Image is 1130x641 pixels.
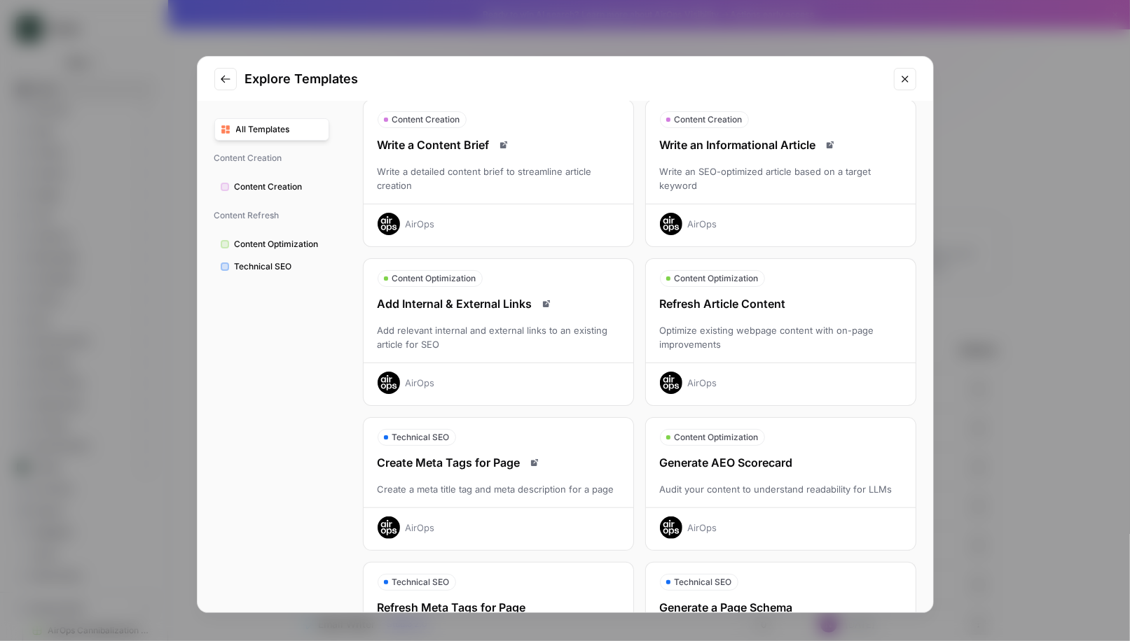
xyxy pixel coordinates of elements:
div: Generate a Page Schema [646,599,916,616]
button: Technical SEOCreate Meta Tags for PageRead docsCreate a meta title tag and meta description for a... [363,417,634,551]
button: Content Optimization [214,233,329,255]
span: Content Refresh [214,204,329,227]
button: Close modal [894,68,916,90]
div: AirOps [406,217,435,231]
button: Content CreationWrite a Content BriefRead docsWrite a detailed content brief to streamline articl... [363,99,634,247]
div: Generate AEO Scorecard [646,454,916,471]
div: AirOps [406,521,435,535]
div: Refresh Meta Tags for Page [364,599,633,616]
div: Add relevant internal and external links to an existing article for SEO [364,323,633,351]
a: Read docs [538,295,555,312]
span: All Templates [236,123,323,136]
a: Read docs [495,136,512,153]
button: Content OptimizationGenerate AEO ScorecardAudit your content to understand readability for LLMsAi... [645,417,916,551]
span: Content Creation [675,113,743,126]
div: Create Meta Tags for Page [364,454,633,471]
button: Go to previous step [214,68,237,90]
div: Create a meta title tag and meta description for a page [364,482,633,496]
a: Read docs [822,136,839,153]
span: Technical SEO [235,260,323,273]
div: Refresh Article Content [646,295,916,312]
span: Technical SEO [392,431,450,444]
div: Audit your content to understand readability for LLMs [646,482,916,496]
span: Content Optimization [235,238,323,251]
div: Write an SEO-optimized article based on a target keyword [646,164,916,192]
div: Optimize existing webpage content with on-page improvements [646,323,916,351]
span: Content Creation [214,146,329,170]
span: Technical SEO [392,576,450,589]
button: Technical SEO [214,255,329,278]
span: Content Optimization [675,272,759,285]
button: All Templates [214,118,329,141]
div: Write a Content Brief [364,136,633,153]
div: AirOps [406,376,435,390]
button: Content CreationWrite an Informational ArticleRead docsWrite an SEO-optimized article based on a ... [645,99,916,247]
button: Content OptimizationAdd Internal & External LinksRead docsAdd relevant internal and external link... [363,258,634,406]
span: Content Creation [392,113,460,126]
div: AirOps [688,376,717,390]
a: Read docs [526,454,543,471]
button: Content Creation [214,176,329,198]
span: Content Optimization [675,431,759,444]
span: Technical SEO [675,576,732,589]
div: Write an Informational Article [646,136,916,153]
span: Content Creation [235,181,323,193]
div: AirOps [688,521,717,535]
span: Content Optimization [392,272,476,285]
div: AirOps [688,217,717,231]
div: Write a detailed content brief to streamline article creation [364,164,633,192]
h2: Explore Templates [245,69,886,89]
div: Add Internal & External Links [364,295,633,312]
button: Content OptimizationRefresh Article ContentOptimize existing webpage content with on-page improve... [645,258,916,406]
